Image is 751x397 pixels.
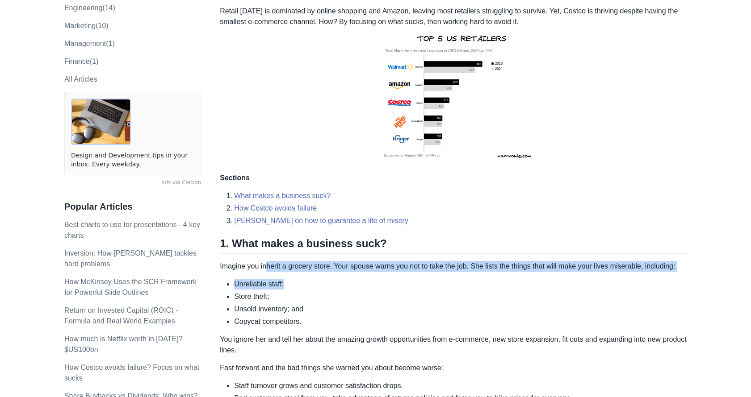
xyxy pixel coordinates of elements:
a: Inversion: How [PERSON_NAME] tackles hard problems [64,249,197,268]
a: [PERSON_NAME] on how to guarantee a life of misery [234,217,408,224]
h2: 1. What makes a business suck? [220,237,687,254]
li: Staff turnover grows and customer satisfaction drops. [234,380,687,391]
a: All Articles [64,75,97,83]
a: How Costco avoids failure? Focus on what sucks [64,364,199,382]
a: Return on Invested Capital (ROIC) - Formula and Real World Examples [64,306,178,325]
img: Top 5 US retailers [352,27,554,165]
li: Store theft; [234,291,687,302]
img: ads via Carbon [71,99,131,145]
a: Design and Development tips in your inbox. Every weekday. [71,151,194,169]
li: Unsold inventory; and [234,304,687,314]
li: Copycat competitors. [234,316,687,327]
a: Finance(1) [64,58,98,65]
p: Fast forward and the bad things she warned you about become worse: [220,363,687,373]
a: How Costco avoids failure [234,204,317,212]
li: Unreliable staff; [234,279,687,289]
a: How McKinsey Uses the SCR Framework for Powerful Slide Outlines [64,278,197,296]
a: ads via Carbon [64,179,201,187]
strong: Sections [220,174,250,182]
a: marketing(10) [64,22,109,29]
a: What makes a business suck? [234,192,331,199]
a: Management(1) [64,40,115,47]
p: Imagine you inherit a grocery store. Your spouse warns you not to take the job. She lists the thi... [220,261,687,272]
a: Best charts to use for presentations - 4 key charts [64,221,200,239]
p: You ignore her and tell her about the amazing growth opportunities from e-commerce, new store exp... [220,334,687,356]
a: How much is Netflix worth in [DATE]? $US100bn [64,335,183,353]
a: engineering(14) [64,4,115,12]
h3: Popular Articles [64,201,201,212]
p: Retail [DATE] is dominated by online shopping and Amazon, leaving most retailers struggling to su... [220,6,687,165]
